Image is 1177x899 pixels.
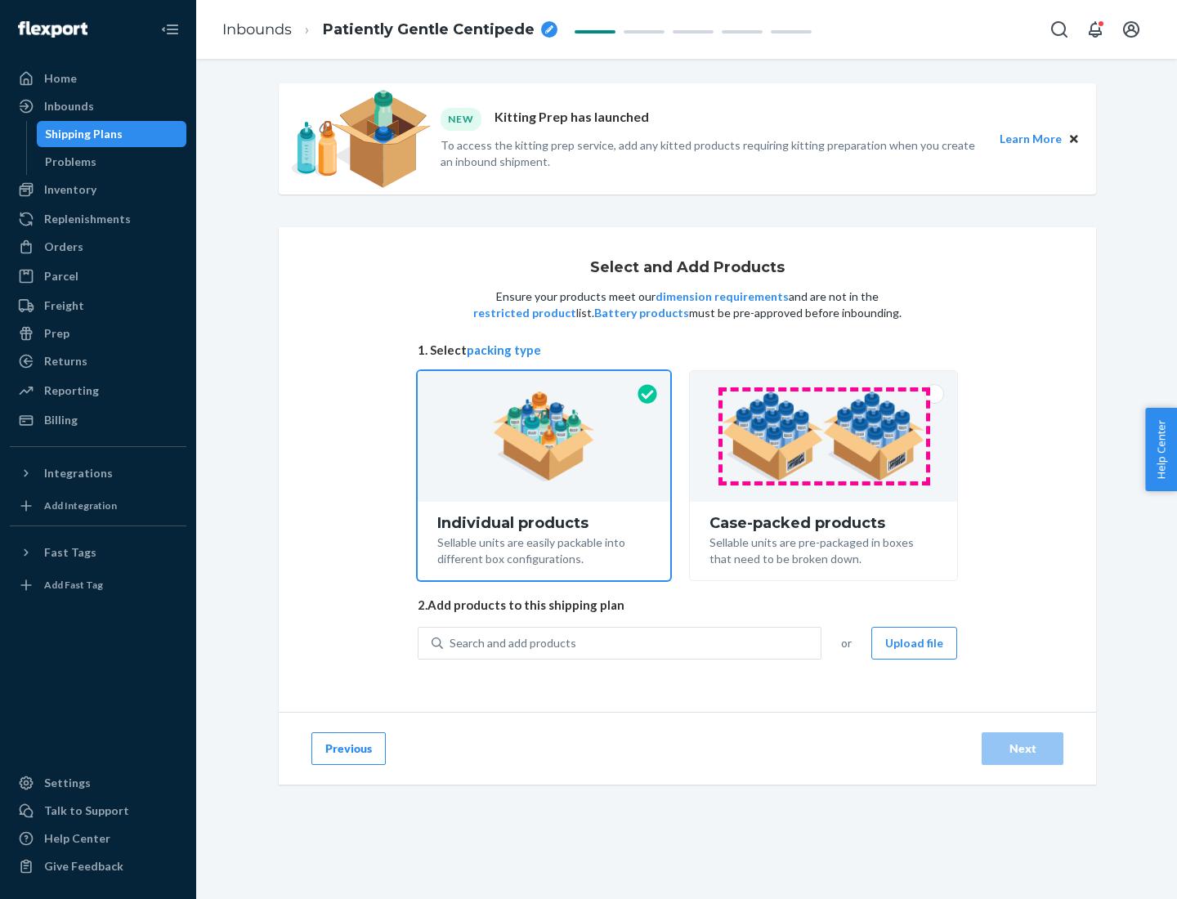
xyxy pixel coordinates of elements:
a: Orders [10,234,186,260]
div: Returns [44,353,87,369]
div: Case-packed products [709,515,938,531]
button: dimension requirements [656,288,789,305]
button: Open account menu [1115,13,1148,46]
p: Kitting Prep has launched [495,108,649,130]
div: Settings [44,775,91,791]
p: Ensure your products meet our and are not in the list. must be pre-approved before inbounding. [472,288,903,321]
a: Prep [10,320,186,347]
img: case-pack.59cecea509d18c883b923b81aeac6d0b.png [722,391,925,481]
div: Inbounds [44,98,94,114]
h1: Select and Add Products [590,260,785,276]
div: Add Fast Tag [44,578,103,592]
button: Previous [311,732,386,765]
div: Sellable units are pre-packaged in boxes that need to be broken down. [709,531,938,567]
a: Replenishments [10,206,186,232]
button: Open notifications [1079,13,1112,46]
div: Fast Tags [44,544,96,561]
img: individual-pack.facf35554cb0f1810c75b2bd6df2d64e.png [493,391,595,481]
span: 1. Select [418,342,957,359]
button: packing type [467,342,541,359]
button: Close [1065,130,1083,148]
a: Problems [37,149,187,175]
button: Next [982,732,1063,765]
div: Next [996,740,1049,757]
div: NEW [441,108,481,130]
a: Billing [10,407,186,433]
div: Billing [44,412,78,428]
a: Home [10,65,186,92]
div: Add Integration [44,499,117,512]
a: Shipping Plans [37,121,187,147]
button: Close Navigation [154,13,186,46]
p: To access the kitting prep service, add any kitted products requiring kitting preparation when yo... [441,137,985,170]
button: Give Feedback [10,853,186,879]
a: Add Integration [10,493,186,519]
a: Help Center [10,825,186,852]
ol: breadcrumbs [209,6,571,54]
span: Patiently Gentle Centipede [323,20,535,41]
a: Talk to Support [10,798,186,824]
div: Freight [44,297,84,314]
div: Talk to Support [44,803,129,819]
button: Battery products [594,305,689,321]
div: Integrations [44,465,113,481]
button: restricted product [473,305,576,321]
span: or [841,635,852,651]
a: Parcel [10,263,186,289]
div: Search and add products [450,635,576,651]
button: Upload file [871,627,957,660]
div: Orders [44,239,83,255]
img: Flexport logo [18,21,87,38]
button: Integrations [10,460,186,486]
button: Help Center [1145,408,1177,491]
div: Problems [45,154,96,170]
div: Replenishments [44,211,131,227]
a: Settings [10,770,186,796]
a: Add Fast Tag [10,572,186,598]
div: Help Center [44,830,110,847]
a: Returns [10,348,186,374]
a: Inbounds [222,20,292,38]
a: Inbounds [10,93,186,119]
div: Individual products [437,515,651,531]
div: Sellable units are easily packable into different box configurations. [437,531,651,567]
a: Inventory [10,177,186,203]
a: Freight [10,293,186,319]
button: Fast Tags [10,539,186,566]
div: Shipping Plans [45,126,123,142]
div: Inventory [44,181,96,198]
div: Prep [44,325,69,342]
button: Open Search Box [1043,13,1076,46]
div: Parcel [44,268,78,284]
span: 2. Add products to this shipping plan [418,597,957,614]
div: Give Feedback [44,858,123,874]
div: Home [44,70,77,87]
a: Reporting [10,378,186,404]
button: Learn More [1000,130,1062,148]
div: Reporting [44,382,99,399]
